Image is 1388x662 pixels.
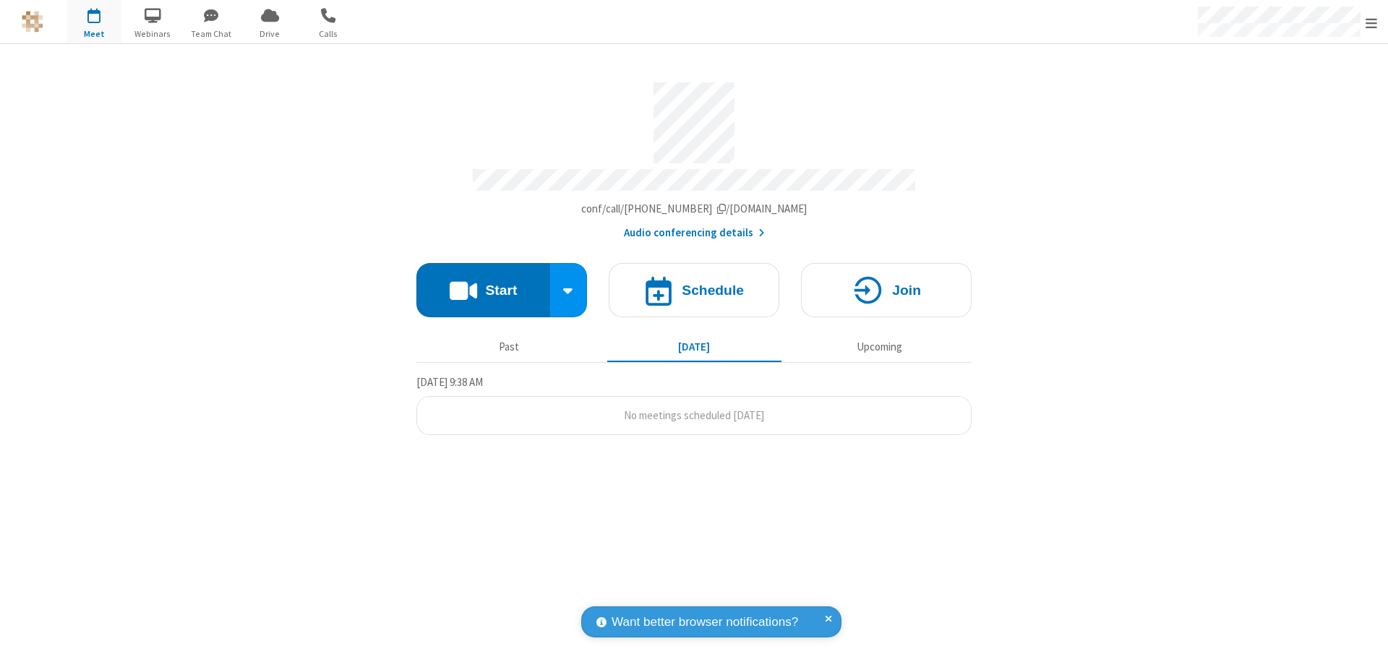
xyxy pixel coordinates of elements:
[416,375,483,389] span: [DATE] 9:38 AM
[550,263,588,317] div: Start conference options
[581,202,807,215] span: Copy my meeting room link
[422,333,596,361] button: Past
[609,263,779,317] button: Schedule
[624,408,764,422] span: No meetings scheduled [DATE]
[184,27,239,40] span: Team Chat
[416,263,550,317] button: Start
[607,333,781,361] button: [DATE]
[243,27,297,40] span: Drive
[67,27,121,40] span: Meet
[892,283,921,297] h4: Join
[485,283,517,297] h4: Start
[126,27,180,40] span: Webinars
[301,27,356,40] span: Calls
[416,374,972,436] section: Today's Meetings
[416,72,972,241] section: Account details
[792,333,967,361] button: Upcoming
[22,11,43,33] img: QA Selenium DO NOT DELETE OR CHANGE
[682,283,744,297] h4: Schedule
[612,613,798,632] span: Want better browser notifications?
[581,201,807,218] button: Copy my meeting room linkCopy my meeting room link
[624,225,765,241] button: Audio conferencing details
[801,263,972,317] button: Join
